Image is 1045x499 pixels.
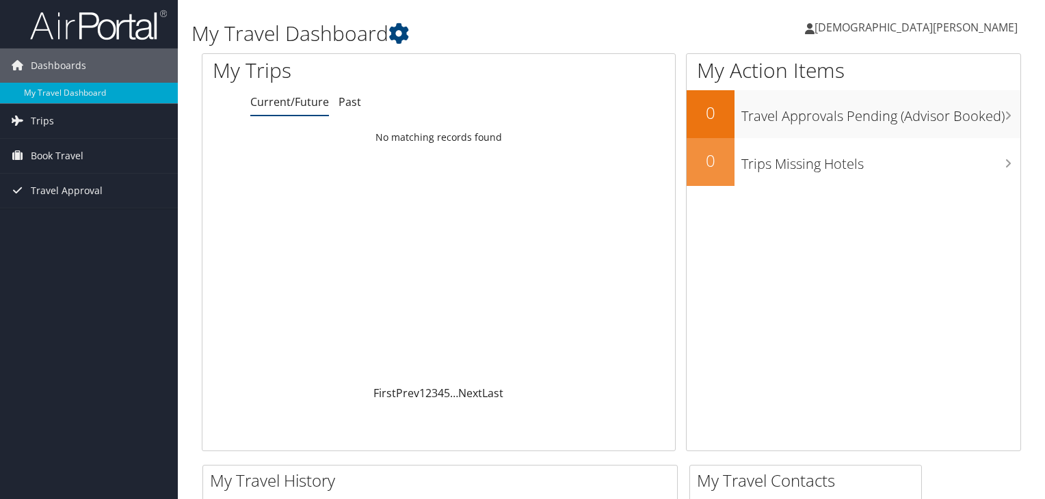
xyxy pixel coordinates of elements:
span: Trips [31,104,54,138]
h1: My Travel Dashboard [191,19,752,48]
span: Book Travel [31,139,83,173]
h2: 0 [687,149,735,172]
span: [DEMOGRAPHIC_DATA][PERSON_NAME] [815,20,1018,35]
h1: My Action Items [687,56,1020,85]
h3: Travel Approvals Pending (Advisor Booked) [741,100,1020,126]
h2: My Travel Contacts [697,469,921,492]
a: 0Travel Approvals Pending (Advisor Booked) [687,90,1020,138]
span: … [450,386,458,401]
a: 4 [438,386,444,401]
a: Last [482,386,503,401]
a: 0Trips Missing Hotels [687,138,1020,186]
a: 5 [444,386,450,401]
a: 3 [432,386,438,401]
a: Past [339,94,361,109]
a: 1 [419,386,425,401]
a: 2 [425,386,432,401]
h2: My Travel History [210,469,677,492]
a: Current/Future [250,94,329,109]
h1: My Trips [213,56,468,85]
a: First [373,386,396,401]
img: airportal-logo.png [30,9,167,41]
span: Travel Approval [31,174,103,208]
h2: 0 [687,101,735,124]
a: [DEMOGRAPHIC_DATA][PERSON_NAME] [805,7,1031,48]
span: Dashboards [31,49,86,83]
td: No matching records found [202,125,675,150]
a: Next [458,386,482,401]
h3: Trips Missing Hotels [741,148,1020,174]
a: Prev [396,386,419,401]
